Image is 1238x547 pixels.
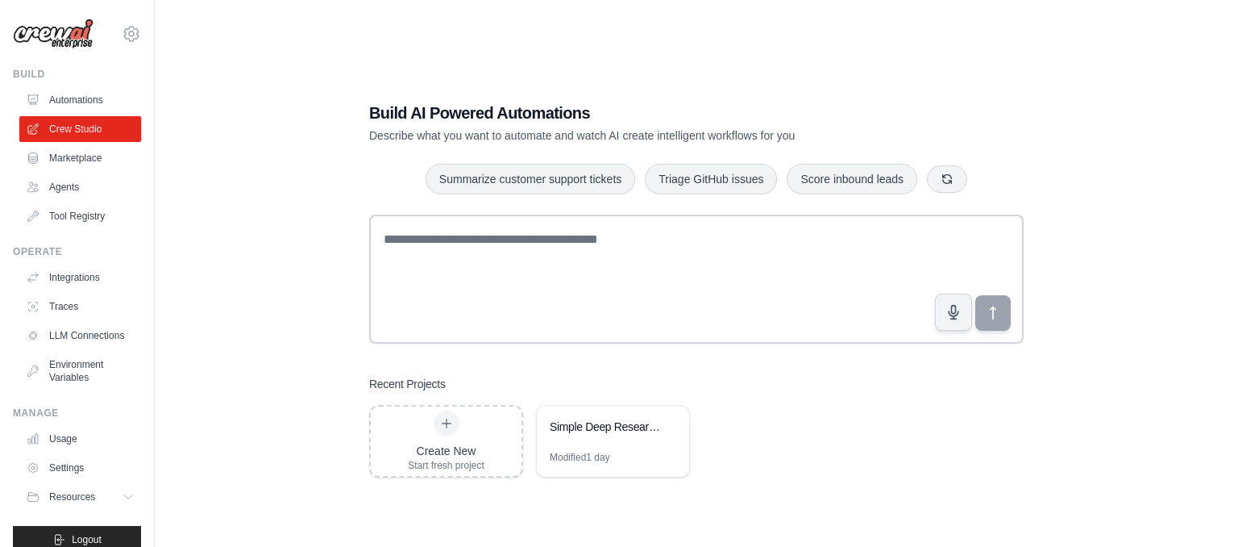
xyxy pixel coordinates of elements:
a: Crew Studio [19,116,141,142]
button: Resources [19,484,141,510]
a: LLM Connections [19,323,141,349]
a: Traces [19,294,141,319]
h1: Build AI Powered Automations [369,102,911,124]
p: Describe what you want to automate and watch AI create intelligent workflows for you [369,127,911,144]
img: Logo [13,19,93,49]
div: Start fresh project [408,459,484,472]
button: Triage GitHub issues [645,164,777,194]
a: Agents [19,174,141,200]
div: Modified 1 day [550,451,610,464]
h3: Recent Projects [369,376,446,392]
a: Environment Variables [19,352,141,390]
a: Tool Registry [19,203,141,229]
div: Create New [408,443,484,459]
span: Resources [49,491,95,503]
button: Get new suggestions [927,165,967,193]
button: Summarize customer support tickets [426,164,635,194]
button: Click to speak your automation idea [935,294,972,331]
a: Marketplace [19,145,141,171]
a: Settings [19,455,141,481]
button: Score inbound leads [787,164,917,194]
div: Manage [13,407,141,420]
span: Logout [72,533,102,546]
div: Build [13,68,141,81]
div: Operate [13,245,141,258]
a: Automations [19,87,141,113]
a: Usage [19,426,141,452]
div: Simple Deep Research Crew [550,419,660,435]
a: Integrations [19,265,141,290]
